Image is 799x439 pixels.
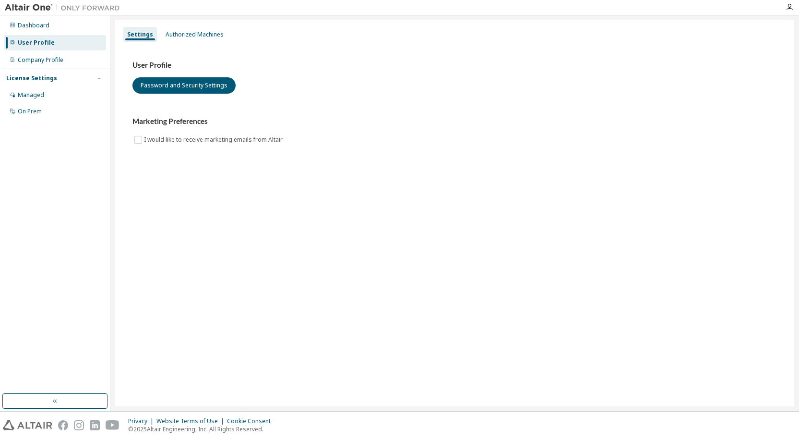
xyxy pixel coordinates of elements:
div: Company Profile [18,56,63,64]
div: Settings [127,31,153,38]
img: facebook.svg [58,420,68,430]
div: On Prem [18,108,42,115]
div: Dashboard [18,22,49,29]
div: Privacy [128,417,156,425]
div: License Settings [6,74,57,82]
h3: Marketing Preferences [132,117,777,126]
div: Managed [18,91,44,99]
img: altair_logo.svg [3,420,52,430]
div: User Profile [18,39,55,47]
img: linkedin.svg [90,420,100,430]
h3: User Profile [132,61,777,70]
div: Cookie Consent [227,417,276,425]
img: instagram.svg [74,420,84,430]
button: Password and Security Settings [132,77,236,94]
img: youtube.svg [106,420,119,430]
div: Website Terms of Use [156,417,227,425]
div: Authorized Machines [166,31,224,38]
img: Altair One [5,3,125,12]
label: I would like to receive marketing emails from Altair [144,134,285,146]
p: © 2025 Altair Engineering, Inc. All Rights Reserved. [128,425,276,433]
